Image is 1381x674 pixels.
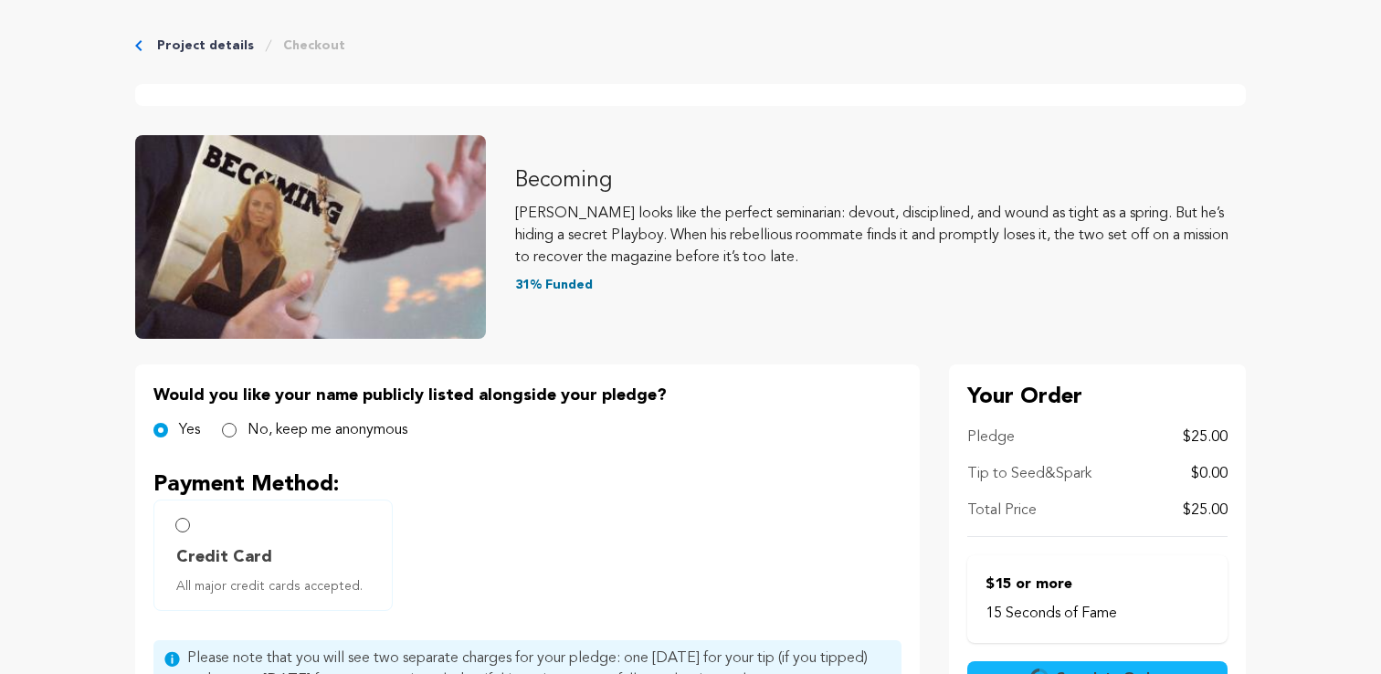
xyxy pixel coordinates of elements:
[135,135,486,339] img: Becoming image
[967,427,1015,448] p: Pledge
[248,419,407,441] label: No, keep me anonymous
[176,577,377,595] span: All major credit cards accepted.
[515,203,1246,269] p: [PERSON_NAME] looks like the perfect seminarian: devout, disciplined, and wound as tight as a spr...
[153,383,901,408] p: Would you like your name publicly listed alongside your pledge?
[176,544,272,570] span: Credit Card
[1183,427,1228,448] p: $25.00
[515,166,1246,195] p: Becoming
[1191,463,1228,485] p: $0.00
[986,574,1209,595] p: $15 or more
[967,383,1228,412] p: Your Order
[135,37,1246,55] div: Breadcrumb
[967,500,1037,521] p: Total Price
[1183,500,1228,521] p: $25.00
[179,419,200,441] label: Yes
[283,37,345,55] a: Checkout
[986,603,1209,625] p: 15 Seconds of Fame
[157,37,254,55] a: Project details
[967,463,1091,485] p: Tip to Seed&Spark
[515,276,1246,294] p: 31% Funded
[153,470,901,500] p: Payment Method:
